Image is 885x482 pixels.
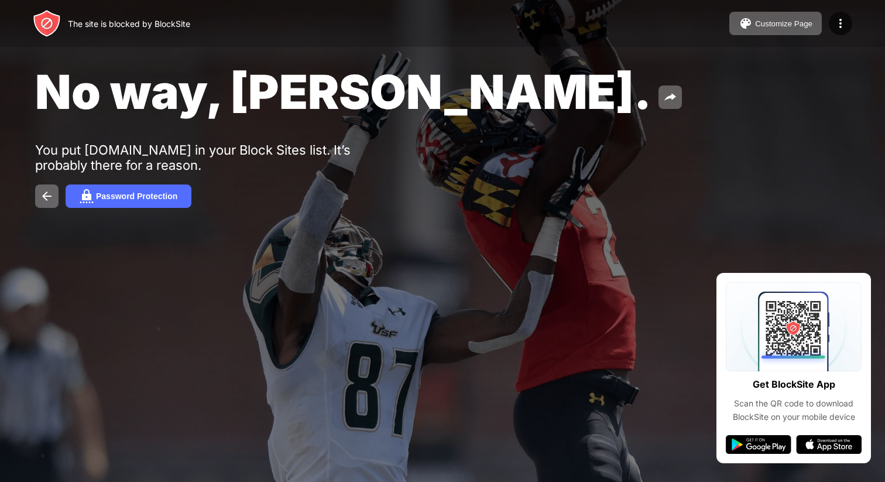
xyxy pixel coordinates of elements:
[833,16,848,30] img: menu-icon.svg
[726,435,791,454] img: google-play.svg
[739,16,753,30] img: pallet.svg
[729,12,822,35] button: Customize Page
[40,189,54,203] img: back.svg
[80,189,94,203] img: password.svg
[96,192,177,201] div: Password Protection
[753,376,835,393] div: Get BlockSite App
[755,19,812,28] div: Customize Page
[33,9,61,37] img: header-logo.svg
[35,63,651,120] span: No way, [PERSON_NAME].
[726,397,862,423] div: Scan the QR code to download BlockSite on your mobile device
[66,184,191,208] button: Password Protection
[796,435,862,454] img: app-store.svg
[726,282,862,371] img: qrcode.svg
[35,142,397,173] div: You put [DOMAIN_NAME] in your Block Sites list. It’s probably there for a reason.
[68,19,190,29] div: The site is blocked by BlockSite
[663,90,677,104] img: share.svg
